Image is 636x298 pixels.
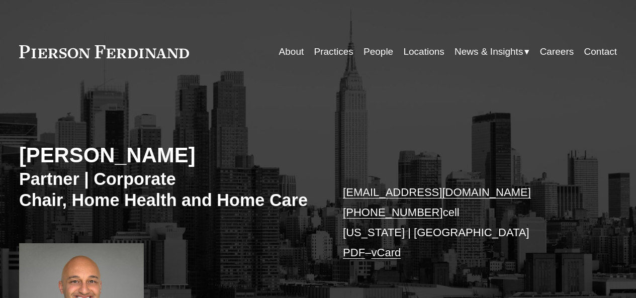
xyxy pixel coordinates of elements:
[343,186,531,198] a: [EMAIL_ADDRESS][DOMAIN_NAME]
[455,42,529,61] a: folder dropdown
[343,206,443,219] a: [PHONE_NUMBER]
[279,42,304,61] a: About
[584,42,617,61] a: Contact
[343,182,592,262] p: cell [US_STATE] | [GEOGRAPHIC_DATA] –
[364,42,393,61] a: People
[19,168,318,211] h3: Partner | Corporate Chair, Home Health and Home Care
[403,42,444,61] a: Locations
[455,43,523,60] span: News & Insights
[371,246,401,259] a: vCard
[19,143,318,168] h2: [PERSON_NAME]
[343,246,365,259] a: PDF
[540,42,574,61] a: Careers
[314,42,353,61] a: Practices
